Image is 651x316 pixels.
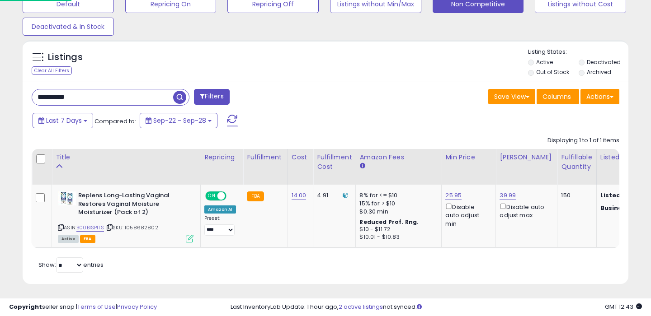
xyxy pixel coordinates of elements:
[561,191,589,200] div: 150
[445,191,462,200] a: 25.95
[225,192,240,200] span: OFF
[359,226,434,233] div: $10 - $11.72
[547,136,619,145] div: Displaying 1 to 1 of 1 items
[48,51,83,64] h5: Listings
[206,192,217,200] span: ON
[46,116,82,125] span: Last 7 Days
[317,191,349,200] div: 4.91
[204,153,239,162] div: Repricing
[117,302,157,311] a: Privacy Policy
[359,233,434,241] div: $10.01 - $10.83
[500,202,550,219] div: Disable auto adjust max
[33,113,93,128] button: Last 7 Days
[58,235,79,243] span: All listings currently available for purchase on Amazon
[359,208,434,216] div: $0.30 min
[359,162,365,170] small: Amazon Fees.
[587,58,621,66] label: Deactivated
[9,303,157,311] div: seller snap | |
[317,153,352,172] div: Fulfillment Cost
[561,153,592,172] div: Fulfillable Quantity
[247,153,283,162] div: Fulfillment
[78,191,188,219] b: Replens Long-Lasting Vaginal Restores Vaginal Moisture Moisturizer (Pack of 2)
[76,224,104,232] a: B00BISP1TS
[359,191,434,200] div: 8% for <= $10
[339,302,383,311] a: 2 active listings
[204,205,236,214] div: Amazon AI
[105,224,158,231] span: | SKU: 1058682802
[23,18,114,36] button: Deactivated & In Stock
[542,92,571,101] span: Columns
[605,302,642,311] span: 2025-10-8 12:43 GMT
[445,153,492,162] div: Min Price
[445,202,489,228] div: Disable auto adjust min
[500,153,553,162] div: [PERSON_NAME]
[56,153,197,162] div: Title
[536,58,553,66] label: Active
[359,200,434,208] div: 15% for > $10
[58,191,76,205] img: 41SEJQsfd5L._SL40_.jpg
[500,191,516,200] a: 39.99
[536,68,569,76] label: Out of Stock
[38,260,104,269] span: Show: entries
[488,89,535,104] button: Save View
[94,117,136,125] span: Compared to:
[204,215,236,236] div: Preset:
[359,153,438,162] div: Amazon Fees
[528,48,629,56] p: Listing States:
[292,153,310,162] div: Cost
[77,302,116,311] a: Terms of Use
[580,89,619,104] button: Actions
[231,303,642,311] div: Last InventoryLab Update: 1 hour ago, not synced.
[600,191,642,200] b: Listed Price:
[9,302,42,311] strong: Copyright
[587,68,611,76] label: Archived
[32,66,72,75] div: Clear All Filters
[537,89,579,104] button: Columns
[292,191,307,200] a: 14.00
[194,89,229,105] button: Filters
[140,113,217,128] button: Sep-22 - Sep-28
[600,204,650,212] b: Business Price:
[153,116,206,125] span: Sep-22 - Sep-28
[359,218,419,226] b: Reduced Prof. Rng.
[80,235,95,243] span: FBA
[247,191,264,201] small: FBA
[58,191,193,242] div: ASIN:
